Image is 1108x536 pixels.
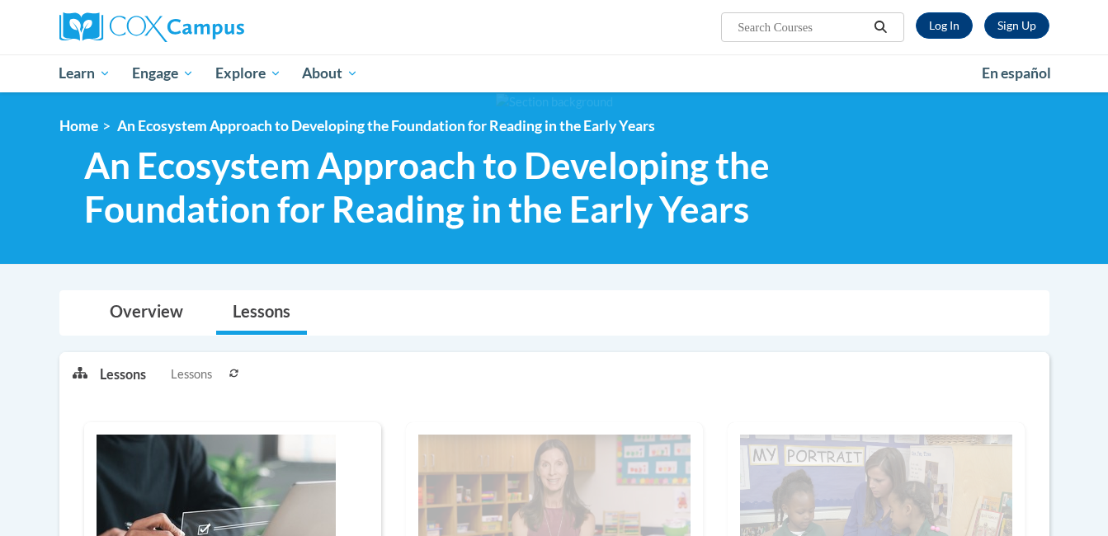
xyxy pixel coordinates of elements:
[496,93,613,111] img: Section background
[132,63,194,83] span: Engage
[59,117,98,134] a: Home
[916,12,973,39] a: Log In
[982,64,1051,82] span: En español
[59,63,111,83] span: Learn
[117,117,655,134] span: An Ecosystem Approach to Developing the Foundation for Reading in the Early Years
[971,56,1062,91] a: En español
[100,365,146,383] p: Lessons
[84,143,821,231] span: An Ecosystem Approach to Developing the Foundation for Reading in the Early Years
[171,365,212,383] span: Lessons
[291,54,369,92] a: About
[216,291,307,335] a: Lessons
[302,63,358,83] span: About
[121,54,205,92] a: Engage
[205,54,292,92] a: Explore
[35,54,1074,92] div: Main menu
[49,54,122,92] a: Learn
[93,291,200,335] a: Overview
[59,12,373,42] a: Cox Campus
[736,17,868,37] input: Search Courses
[984,12,1049,39] a: Register
[868,17,893,37] button: Search
[215,63,281,83] span: Explore
[59,12,244,42] img: Cox Campus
